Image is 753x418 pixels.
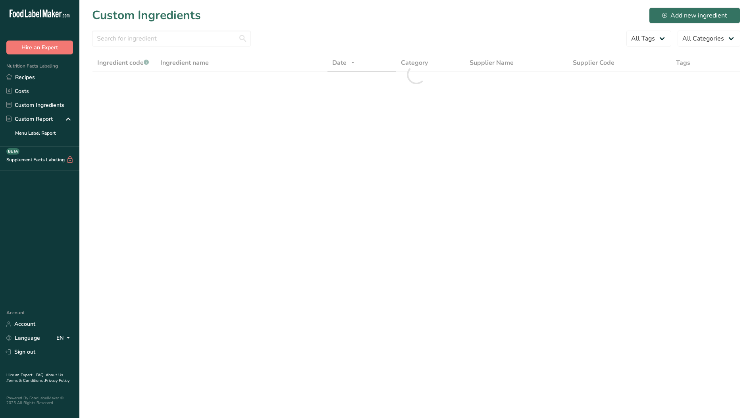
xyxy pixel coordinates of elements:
[662,11,727,20] div: Add new ingredient
[6,331,40,345] a: Language
[6,41,73,54] button: Hire an Expert
[92,31,251,46] input: Search for ingredient
[36,372,46,378] a: FAQ .
[92,6,201,24] h1: Custom Ingredients
[56,333,73,343] div: EN
[6,115,53,123] div: Custom Report
[649,8,740,23] button: Add new ingredient
[6,372,63,383] a: About Us .
[45,378,69,383] a: Privacy Policy
[6,148,19,155] div: BETA
[6,372,35,378] a: Hire an Expert .
[7,378,45,383] a: Terms & Conditions .
[6,396,73,405] div: Powered By FoodLabelMaker © 2025 All Rights Reserved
